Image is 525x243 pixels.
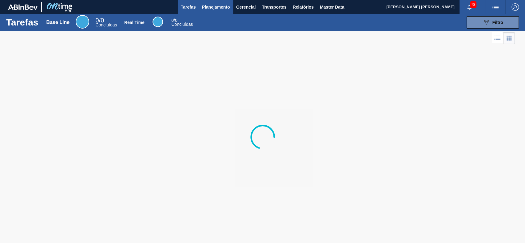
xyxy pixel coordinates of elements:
[95,18,117,27] div: Base Line
[492,3,499,11] img: userActions
[171,18,177,23] span: / 0
[470,1,476,8] span: 78
[202,3,230,11] span: Planejamento
[492,20,503,25] span: Filtro
[46,20,70,25] div: Base Line
[236,3,256,11] span: Gerencial
[76,15,89,29] div: Base Line
[262,3,286,11] span: Transportes
[95,17,99,24] span: 0
[320,3,344,11] span: Master Data
[467,16,519,29] button: Filtro
[171,18,193,26] div: Real Time
[153,17,163,27] div: Real Time
[8,4,38,10] img: TNhmsLtSVTkK8tSr43FrP2fwEKptu5GPRR3wAAAABJRU5ErkJggg==
[171,22,193,27] span: Concluídas
[511,3,519,11] img: Logout
[124,20,145,25] div: Real Time
[95,22,117,27] span: Concluídas
[6,19,38,26] h1: Tarefas
[292,3,313,11] span: Relatórios
[181,3,196,11] span: Tarefas
[95,17,104,24] span: / 0
[459,3,479,11] button: Notificações
[171,18,174,23] span: 0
